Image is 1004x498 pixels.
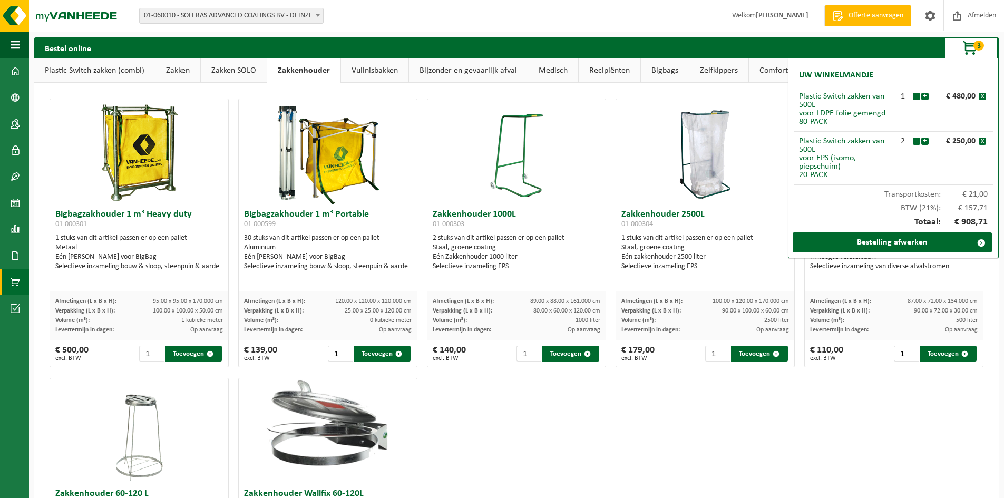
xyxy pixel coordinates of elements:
a: Vuilnisbakken [341,58,408,83]
a: Bijzonder en gevaarlijk afval [409,58,528,83]
input: 1 [516,346,541,362]
span: 120.00 x 120.00 x 120.000 cm [335,298,412,305]
h3: Bigbagzakhouder 1 m³ Heavy duty [55,210,223,231]
input: 1 [139,346,164,362]
div: 1 stuks van dit artikel passen er op een pallet [621,233,789,271]
span: 100.00 x 100.00 x 50.00 cm [153,308,223,314]
div: Plastic Switch zakken van 500L voor EPS (isomo, piepschuim) 20-PACK [799,137,893,179]
button: Toevoegen [731,346,788,362]
span: 87.00 x 72.00 x 134.000 cm [908,298,978,305]
span: Afmetingen (L x B x H): [244,298,305,305]
span: 90.00 x 100.00 x 60.00 cm [722,308,789,314]
div: 30 stuks van dit artikel passen er op een pallet [244,233,412,271]
span: excl. BTW [55,355,89,362]
div: Staal, groene coating [433,243,600,252]
div: Transportkosten: [794,185,993,199]
span: Levertermijn in dagen: [621,327,680,333]
div: Totaal: [794,212,993,232]
div: € 139,00 [244,346,277,362]
span: Afmetingen (L x B x H): [621,298,683,305]
span: 2500 liter [764,317,789,324]
div: Eén [PERSON_NAME] voor BigBag [55,252,223,262]
div: Eén Zakkenhouder 1000 liter [433,252,600,262]
img: 01-000306 [113,378,165,484]
button: - [913,138,920,145]
span: excl. BTW [621,355,655,362]
button: Toevoegen [165,346,222,362]
span: Volume (m³): [244,317,278,324]
span: 100.00 x 120.00 x 170.000 cm [713,298,789,305]
span: Verpakking (L x B x H): [244,308,304,314]
h3: Bigbagzakhouder 1 m³ Portable [244,210,412,231]
span: 01-000301 [55,220,87,228]
span: € 908,71 [941,218,988,227]
div: Eén zakkenhouder 2500 liter [621,252,789,262]
span: 01-060010 - SOLERAS ADVANCED COATINGS BV - DEINZE [140,8,323,23]
div: Selectieve inzameling bouw & sloop, steenpuin & aarde [55,262,223,271]
h2: Uw winkelmandje [794,64,879,87]
span: 25.00 x 25.00 x 120.00 cm [345,308,412,314]
span: Verpakking (L x B x H): [433,308,492,314]
div: Selectieve inzameling EPS [621,262,789,271]
span: Offerte aanvragen [846,11,906,21]
span: 1000 liter [576,317,600,324]
button: x [979,138,986,145]
img: 01-000301 [86,99,192,204]
span: Volume (m³): [621,317,656,324]
a: Bestelling afwerken [793,232,992,252]
span: Volume (m³): [810,317,844,324]
span: Op aanvraag [945,327,978,333]
img: 01-000307 [239,378,417,467]
button: x [979,93,986,100]
span: Verpakking (L x B x H): [810,308,870,314]
div: 1 [893,92,912,101]
span: 80.00 x 60.00 x 120.00 cm [533,308,600,314]
span: Op aanvraag [379,327,412,333]
a: Recipiënten [579,58,640,83]
div: 2 [893,137,912,145]
span: Op aanvraag [756,327,789,333]
div: € 250,00 [931,137,979,145]
a: Zelfkippers [689,58,748,83]
img: 01-000599 [275,99,381,204]
button: + [921,93,929,100]
div: BTW (21%): [794,199,993,212]
div: € 480,00 [931,92,979,101]
span: 0 kubieke meter [370,317,412,324]
span: € 157,71 [941,204,988,212]
img: 01-000304 [679,99,732,204]
input: 1 [894,346,919,362]
input: 1 [705,346,730,362]
h3: Zakkenhouder 2500L [621,210,789,231]
span: 01-000303 [433,220,464,228]
div: 2 stuks van dit artikel passen er op een pallet [433,233,600,271]
span: 01-000304 [621,220,653,228]
button: + [921,138,929,145]
span: Levertermijn in dagen: [55,327,114,333]
span: Verpakking (L x B x H): [621,308,681,314]
div: € 140,00 [433,346,466,362]
span: Op aanvraag [568,327,600,333]
span: Volume (m³): [433,317,467,324]
span: 95.00 x 95.00 x 170.000 cm [153,298,223,305]
span: 01-060010 - SOLERAS ADVANCED COATINGS BV - DEINZE [139,8,324,24]
h2: Bestel online [34,37,102,58]
a: Comfort artikelen [749,58,831,83]
div: Selectieve inzameling EPS [433,262,600,271]
span: € 21,00 [941,190,988,199]
span: 3 [973,41,984,51]
div: Plastic Switch zakken van 500L voor LDPE folie gemengd 80-PACK [799,92,893,126]
a: Zakkenhouder [267,58,340,83]
button: 3 [945,37,998,58]
div: Selectieve inzameling van diverse afvalstromen [810,262,978,271]
div: 1 stuks van dit artikel passen er op een pallet [55,233,223,271]
div: Metaal [55,243,223,252]
a: Zakken SOLO [201,58,267,83]
div: Selectieve inzameling bouw & sloop, steenpuin & aarde [244,262,412,271]
span: excl. BTW [810,355,843,362]
span: 89.00 x 88.00 x 161.000 cm [530,298,600,305]
span: Verpakking (L x B x H): [55,308,115,314]
span: Op aanvraag [190,327,223,333]
a: Medisch [528,58,578,83]
a: Plastic Switch zakken (combi) [34,58,155,83]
